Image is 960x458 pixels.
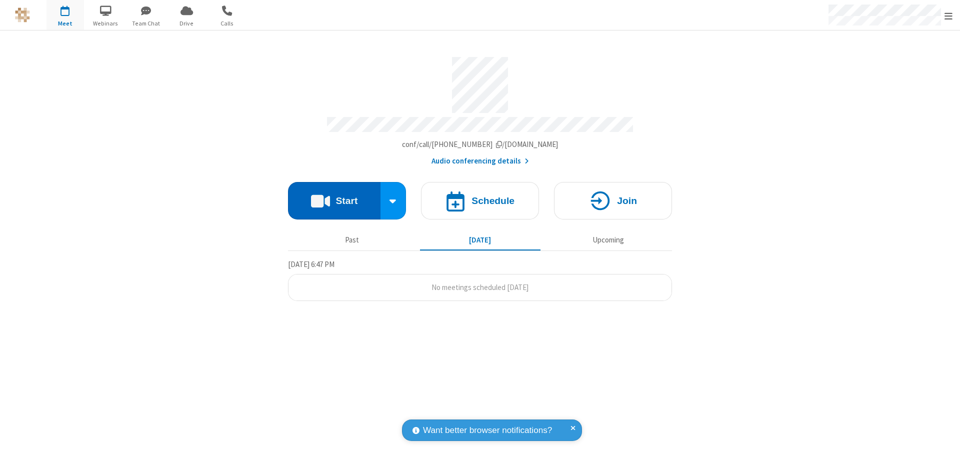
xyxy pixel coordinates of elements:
[15,7,30,22] img: QA Selenium DO NOT DELETE OR CHANGE
[431,155,529,167] button: Audio conferencing details
[208,19,246,28] span: Calls
[288,258,672,301] section: Today's Meetings
[46,19,84,28] span: Meet
[617,196,637,205] h4: Join
[421,182,539,219] button: Schedule
[288,182,380,219] button: Start
[431,282,528,292] span: No meetings scheduled [DATE]
[402,139,558,149] span: Copy my meeting room link
[420,230,540,249] button: [DATE]
[168,19,205,28] span: Drive
[548,230,668,249] button: Upcoming
[288,49,672,167] section: Account details
[471,196,514,205] h4: Schedule
[288,259,334,269] span: [DATE] 6:47 PM
[335,196,357,205] h4: Start
[292,230,412,249] button: Past
[402,139,558,150] button: Copy my meeting room linkCopy my meeting room link
[554,182,672,219] button: Join
[423,424,552,437] span: Want better browser notifications?
[380,182,406,219] div: Start conference options
[127,19,165,28] span: Team Chat
[87,19,124,28] span: Webinars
